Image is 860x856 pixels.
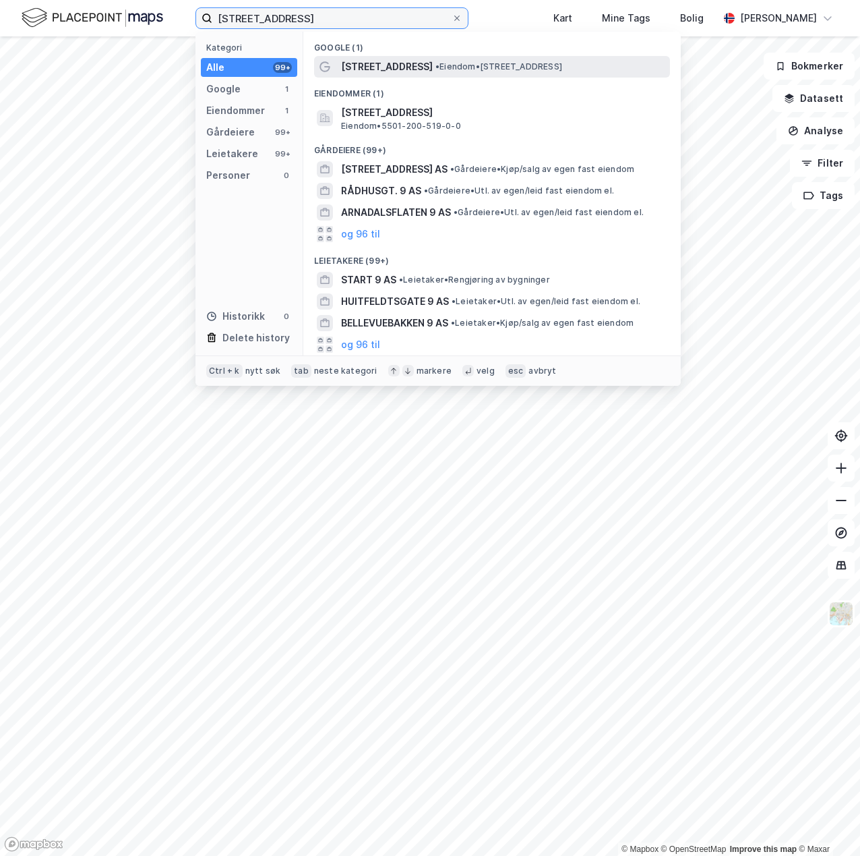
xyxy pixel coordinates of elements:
[4,836,63,852] a: Mapbox homepage
[793,791,860,856] div: Kontrollprogram for chat
[621,845,658,854] a: Mapbox
[341,121,461,132] span: Eiendom • 5501-200-519-0-0
[424,186,614,196] span: Gårdeiere • Utl. av egen/leid fast eiendom el.
[553,10,572,26] div: Kart
[450,164,634,175] span: Gårdeiere • Kjøp/salg av egen fast eiendom
[450,164,454,174] span: •
[454,207,458,217] span: •
[222,330,290,346] div: Delete history
[273,62,292,73] div: 99+
[424,186,428,196] span: •
[764,53,855,80] button: Bokmerker
[281,105,292,116] div: 1
[454,207,644,218] span: Gårdeiere • Utl. av egen/leid fast eiendom el.
[341,105,665,121] span: [STREET_ADDRESS]
[399,275,550,285] span: Leietaker • Rengjøring av bygninger
[602,10,650,26] div: Mine Tags
[776,117,855,144] button: Analyse
[341,337,380,353] button: og 96 til
[341,315,448,331] span: BELLEVUEBAKKEN 9 AS
[206,42,297,53] div: Kategori
[206,81,241,97] div: Google
[661,845,727,854] a: OpenStreetMap
[206,308,265,324] div: Historikk
[790,150,855,177] button: Filter
[341,293,449,310] span: HUITFELDTSGATE 9 AS
[206,167,250,183] div: Personer
[341,204,451,221] span: ARNADALSFLATEN 9 AS
[206,364,243,378] div: Ctrl + k
[435,61,562,72] span: Eiendom • [STREET_ADDRESS]
[451,318,455,328] span: •
[341,183,421,199] span: RÅDHUSGT. 9 AS
[291,364,311,378] div: tab
[303,78,681,102] div: Eiendommer (1)
[273,127,292,138] div: 99+
[477,366,495,376] div: velg
[212,8,452,28] input: Søk på adresse, matrikkel, gårdeiere, leietakere eller personer
[281,84,292,94] div: 1
[828,601,854,627] img: Z
[451,318,634,329] span: Leietaker • Kjøp/salg av egen fast eiendom
[281,311,292,322] div: 0
[740,10,817,26] div: [PERSON_NAME]
[245,366,281,376] div: nytt søk
[206,103,265,119] div: Eiendommer
[528,366,556,376] div: avbryt
[452,296,640,307] span: Leietaker • Utl. av egen/leid fast eiendom el.
[417,366,452,376] div: markere
[22,6,163,30] img: logo.f888ab2527a4732fd821a326f86c7f29.svg
[341,272,396,288] span: START 9 AS
[303,32,681,56] div: Google (1)
[399,275,403,285] span: •
[273,148,292,159] div: 99+
[206,59,224,76] div: Alle
[341,59,433,75] span: [STREET_ADDRESS]
[680,10,704,26] div: Bolig
[772,85,855,112] button: Datasett
[303,134,681,159] div: Gårdeiere (99+)
[206,124,255,140] div: Gårdeiere
[341,161,448,177] span: [STREET_ADDRESS] AS
[206,146,258,162] div: Leietakere
[452,296,456,306] span: •
[341,226,380,242] button: og 96 til
[730,845,797,854] a: Improve this map
[793,791,860,856] iframe: Chat Widget
[281,170,292,181] div: 0
[314,366,377,376] div: neste kategori
[303,245,681,269] div: Leietakere (99+)
[505,364,526,378] div: esc
[435,61,439,72] span: •
[792,182,855,209] button: Tags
